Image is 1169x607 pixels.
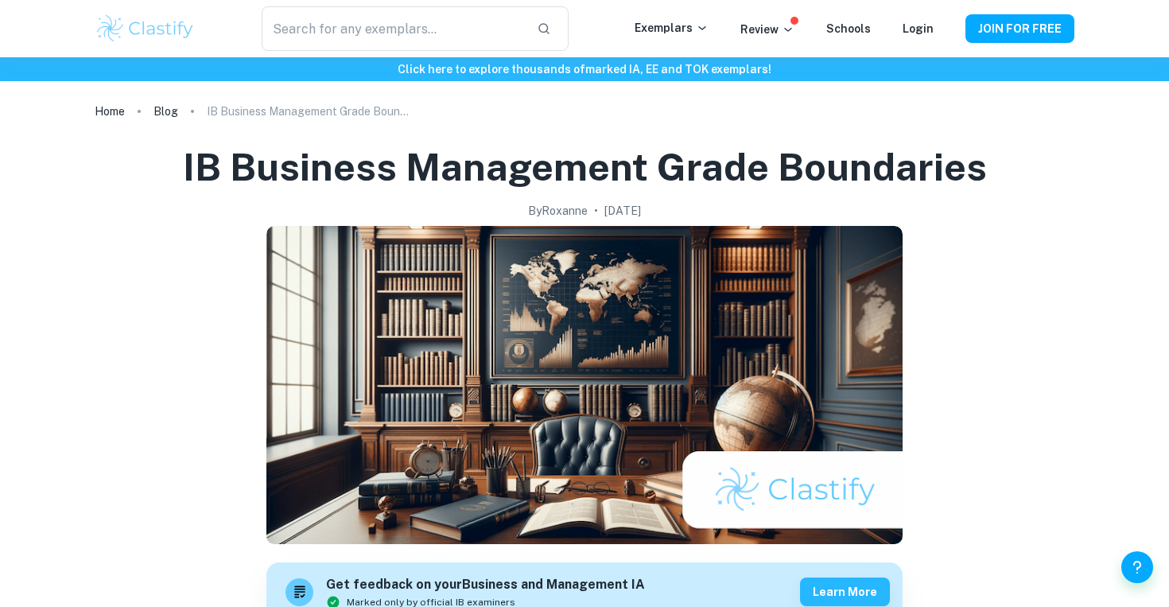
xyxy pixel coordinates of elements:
[528,202,588,220] h2: By Roxanne
[3,60,1166,78] h6: Click here to explore thousands of marked IA, EE and TOK exemplars !
[635,19,709,37] p: Exemplars
[183,142,987,193] h1: IB Business Management Grade Boundaries
[604,202,641,220] h2: [DATE]
[826,22,871,35] a: Schools
[95,100,125,123] a: Home
[1121,551,1153,583] button: Help and Feedback
[903,22,934,35] a: Login
[326,575,645,595] h6: Get feedback on your Business and Management IA
[153,100,178,123] a: Blog
[800,578,890,606] button: Learn more
[266,226,903,544] img: IB Business Management Grade Boundaries cover image
[594,202,598,220] p: •
[965,14,1074,43] button: JOIN FOR FREE
[740,21,794,38] p: Review
[207,103,414,120] p: IB Business Management Grade Boundaries
[95,13,196,45] img: Clastify logo
[262,6,524,51] input: Search for any exemplars...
